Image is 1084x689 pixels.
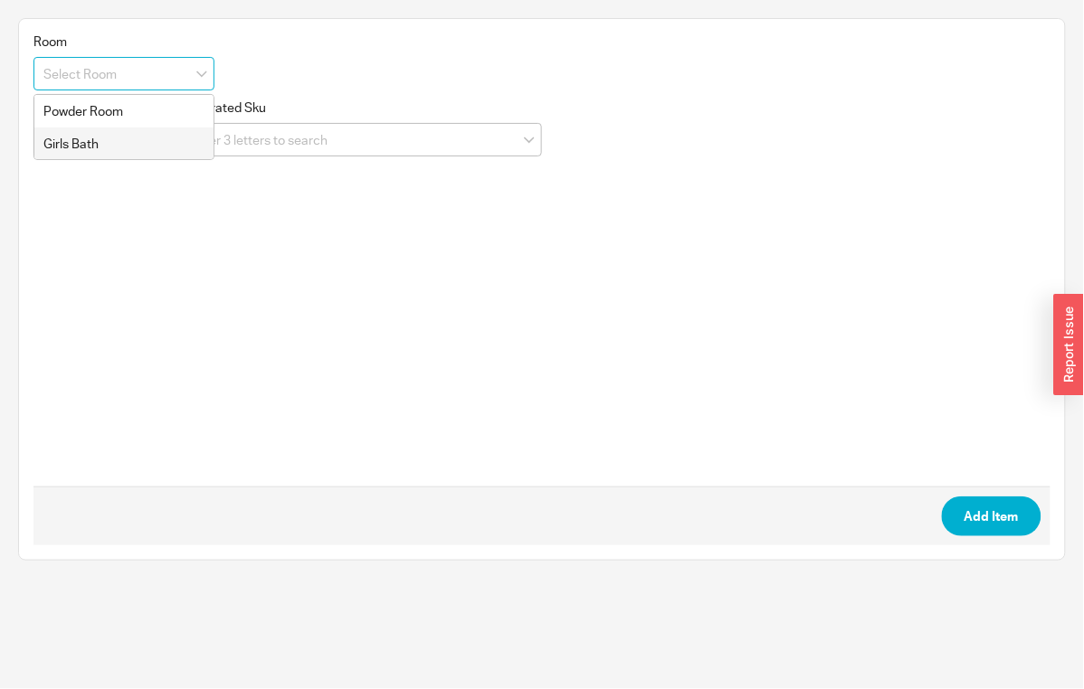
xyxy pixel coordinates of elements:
[965,505,1019,527] span: Add Item
[180,99,266,115] span: Generated Sku
[33,33,67,49] span: Room
[180,123,542,156] input: Enter 3 letters to search
[942,496,1041,536] button: Add Item
[34,127,214,160] div: Girls Bath
[34,95,214,127] div: Powder Room
[33,57,214,90] input: Select Room
[196,71,207,78] svg: close menu
[524,137,535,144] svg: open menu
